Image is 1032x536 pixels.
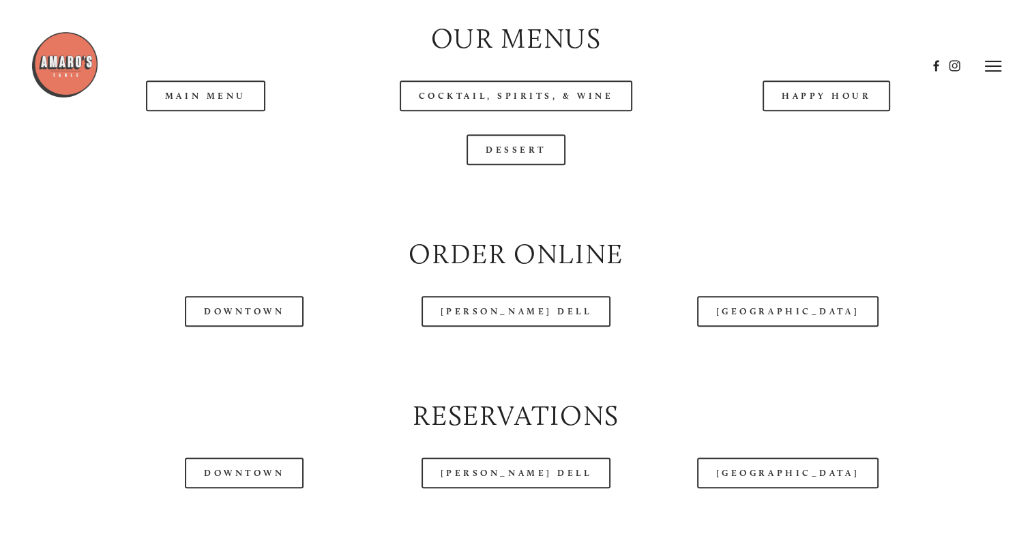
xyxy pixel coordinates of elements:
[467,134,565,165] a: Dessert
[422,296,611,327] a: [PERSON_NAME] Dell
[697,458,879,488] a: [GEOGRAPHIC_DATA]
[62,235,970,273] h2: Order Online
[185,296,304,327] a: Downtown
[31,31,99,99] img: Amaro's Table
[697,296,879,327] a: [GEOGRAPHIC_DATA]
[185,458,304,488] a: Downtown
[422,458,611,488] a: [PERSON_NAME] Dell
[62,396,970,434] h2: Reservations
